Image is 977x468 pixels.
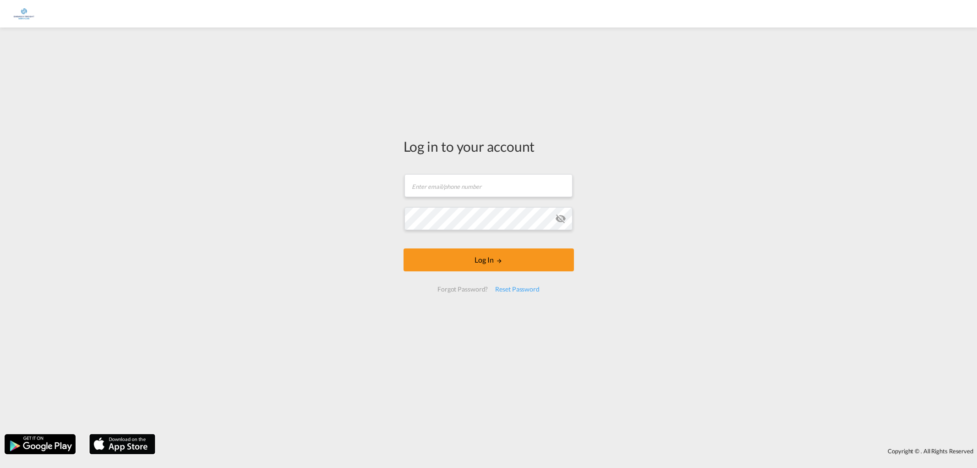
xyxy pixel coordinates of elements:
[88,433,156,455] img: apple.png
[4,433,76,455] img: google.png
[555,213,566,224] md-icon: icon-eye-off
[404,137,574,156] div: Log in to your account
[404,248,574,271] button: LOGIN
[160,443,977,459] div: Copyright © . All Rights Reserved
[14,4,34,24] img: e1326340b7c511ef854e8d6a806141ad.jpg
[434,281,491,297] div: Forgot Password?
[491,281,543,297] div: Reset Password
[404,174,573,197] input: Enter email/phone number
